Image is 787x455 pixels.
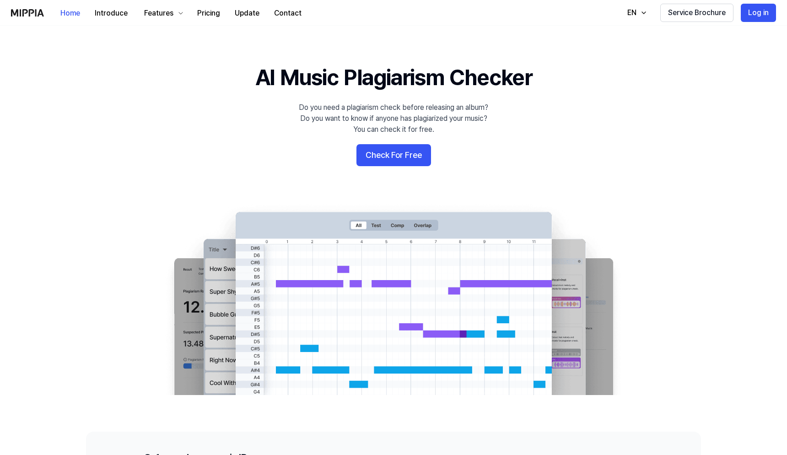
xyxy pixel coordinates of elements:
img: main Image [156,203,631,395]
button: Update [227,4,267,22]
button: Check For Free [356,144,431,166]
div: EN [625,7,638,18]
div: Do you need a plagiarism check before releasing an album? Do you want to know if anyone has plagi... [299,102,488,135]
a: Update [227,0,267,26]
button: Features [135,4,190,22]
div: Features [142,8,175,19]
button: EN [618,4,653,22]
button: Log in [741,4,776,22]
a: Home [53,0,87,26]
button: Pricing [190,4,227,22]
button: Contact [267,4,309,22]
h1: AI Music Plagiarism Checker [255,62,532,93]
button: Service Brochure [660,4,733,22]
img: logo [11,9,44,16]
button: Home [53,4,87,22]
button: Introduce [87,4,135,22]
